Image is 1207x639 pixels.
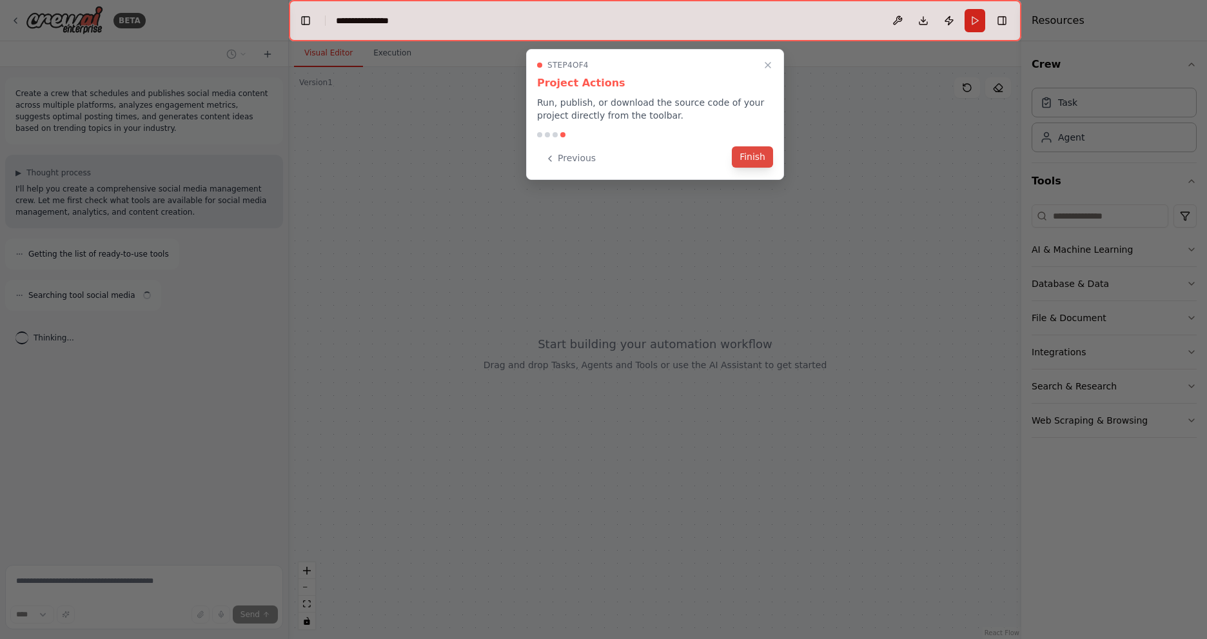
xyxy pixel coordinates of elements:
[537,148,603,169] button: Previous
[537,75,773,91] h3: Project Actions
[547,60,589,70] span: Step 4 of 4
[297,12,315,30] button: Hide left sidebar
[760,57,776,73] button: Close walkthrough
[537,96,773,122] p: Run, publish, or download the source code of your project directly from the toolbar.
[732,146,773,168] button: Finish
